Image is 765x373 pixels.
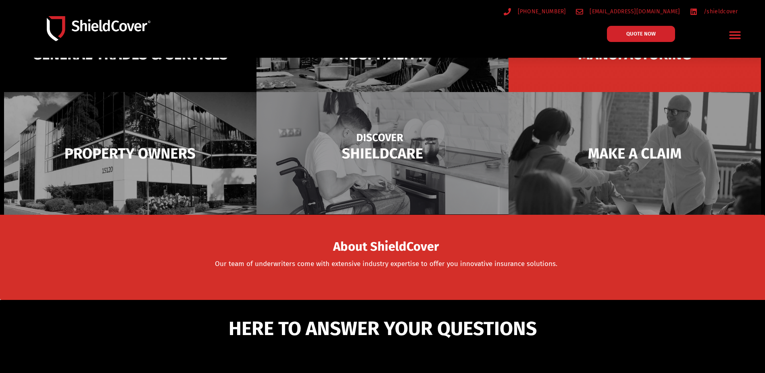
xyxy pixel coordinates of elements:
a: [EMAIL_ADDRESS][DOMAIN_NAME] [576,6,680,17]
a: [PHONE_NUMBER] [504,6,566,17]
a: Our team of underwriters come with extensive industry expertise to offer you innovative insurance... [215,260,557,268]
span: About ShieldCover [333,242,439,252]
a: About ShieldCover [333,244,439,252]
img: Shield-Cover-Underwriting-Australia-logo-full [47,16,150,42]
a: QUOTE NOW [607,26,675,42]
span: /shieldcover [702,6,738,17]
span: [EMAIL_ADDRESS][DOMAIN_NAME] [588,6,680,17]
a: /shieldcover [690,6,738,17]
span: QUOTE NOW [626,31,656,36]
span: [PHONE_NUMBER] [516,6,566,17]
div: Menu Toggle [725,25,744,44]
h5: HERE TO ANSWER YOUR QUESTIONS [115,319,650,338]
